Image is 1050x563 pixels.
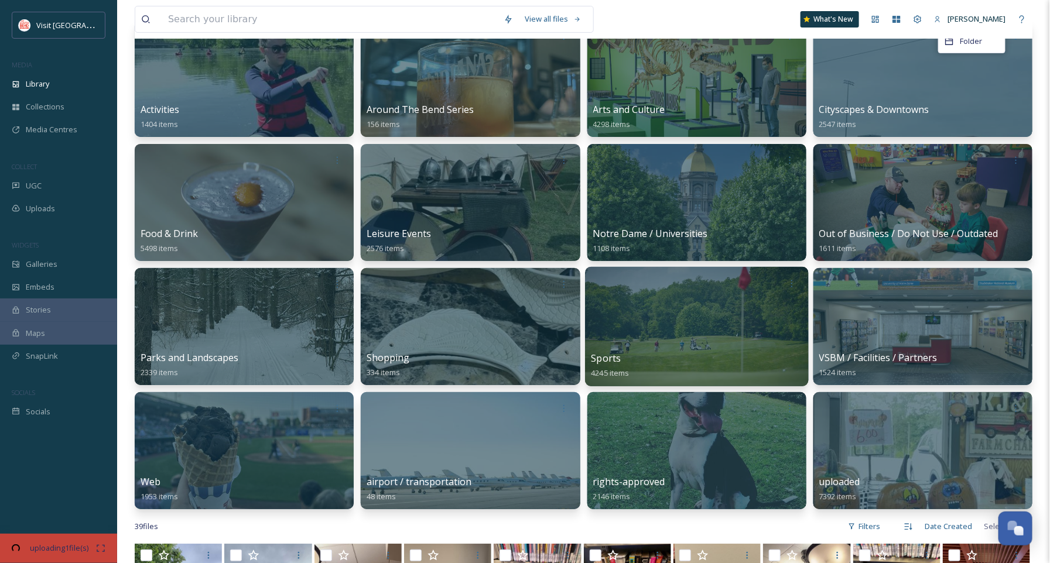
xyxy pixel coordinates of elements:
[141,228,198,253] a: Food & Drink5498 items
[141,243,178,253] span: 5498 items
[919,515,978,538] div: Date Created
[593,475,665,488] span: rights-approved
[141,491,178,502] span: 1953 items
[519,8,587,30] a: View all files
[928,8,1011,30] a: [PERSON_NAME]
[12,241,39,249] span: WIDGETS
[26,124,77,135] span: Media Centres
[593,104,665,129] a: Arts and Culture4298 items
[141,227,198,240] span: Food & Drink
[819,104,929,129] a: Cityscapes & Downtowns2547 items
[12,388,35,397] span: SOCIALS
[819,491,857,502] span: 7392 items
[819,228,998,253] a: Out of Business / Do Not Use / Outdated1611 items
[819,119,857,129] span: 2547 items
[367,351,409,364] span: Shopping
[948,13,1005,24] span: [PERSON_NAME]
[26,180,42,191] span: UGC
[162,6,498,32] input: Search your library
[26,351,58,362] span: SnapLink
[593,227,708,240] span: Notre Dame / Universities
[819,475,860,488] span: uploaded
[819,352,938,377] a: VSBM / Facilities / Partners1524 items
[26,281,54,293] span: Embeds
[593,243,631,253] span: 1108 items
[26,328,45,339] span: Maps
[26,78,49,90] span: Library
[141,367,178,377] span: 2339 items
[801,11,859,28] a: What's New
[26,203,55,214] span: Uploads
[367,352,409,377] a: Shopping334 items
[135,521,158,532] span: 39 file s
[367,491,396,502] span: 48 items
[984,521,1015,532] span: Select all
[998,511,1032,545] button: Open Chat
[141,351,238,364] span: Parks and Landscapes
[367,475,471,488] span: airport / transportation
[23,543,96,554] span: uploading 1 file(s)
[36,19,127,30] span: Visit [GEOGRAPHIC_DATA]
[12,60,32,69] span: MEDIA
[367,476,471,502] a: airport / transportation48 items
[842,515,886,538] div: Filters
[593,228,708,253] a: Notre Dame / Universities1108 items
[367,243,404,253] span: 2576 items
[12,162,37,171] span: COLLECT
[367,228,431,253] a: Leisure Events2576 items
[367,119,400,129] span: 156 items
[819,227,998,240] span: Out of Business / Do Not Use / Outdated
[141,103,179,116] span: Activities
[593,103,665,116] span: Arts and Culture
[141,476,178,502] a: Web1953 items
[141,119,178,129] span: 1404 items
[19,19,30,31] img: vsbm-stackedMISH_CMYKlogo2017.jpg
[26,101,64,112] span: Collections
[819,476,860,502] a: uploaded7392 items
[593,476,665,502] a: rights-approved2146 items
[819,367,857,377] span: 1524 items
[819,351,938,364] span: VSBM / Facilities / Partners
[367,227,431,240] span: Leisure Events
[591,352,621,365] span: Sports
[591,353,629,379] a: Sports4245 items
[591,368,629,378] span: 4245 items
[141,352,238,377] a: Parks and Landscapes2339 items
[26,304,51,315] span: Stories
[367,367,400,377] span: 334 items
[819,243,857,253] span: 1611 items
[141,104,179,129] a: Activities1404 items
[819,103,929,116] span: Cityscapes & Downtowns
[960,36,982,47] span: Folder
[26,406,50,417] span: Socials
[141,475,160,488] span: Web
[593,491,631,502] span: 2146 items
[367,103,474,116] span: Around The Bend Series
[593,119,631,129] span: 4298 items
[367,104,474,129] a: Around The Bend Series156 items
[26,259,57,270] span: Galleries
